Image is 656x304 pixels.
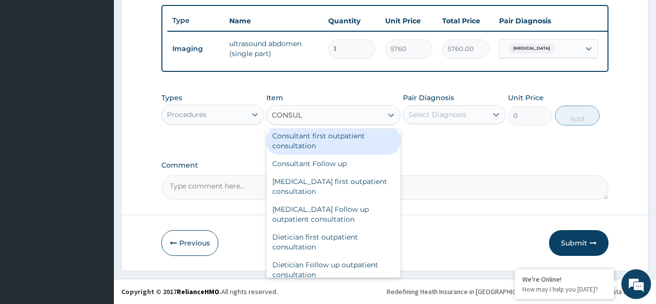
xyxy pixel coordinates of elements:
label: Unit Price [508,93,544,103]
label: Types [161,94,182,102]
div: [MEDICAL_DATA] first outpatient consultation [266,173,401,200]
img: d_794563401_company_1708531726252_794563401 [18,50,40,74]
footer: All rights reserved. [114,279,656,304]
th: Unit Price [380,11,437,31]
div: Dietician first outpatient consultation [266,228,401,256]
div: Minimize live chat window [162,5,186,29]
th: Type [167,11,224,30]
span: [MEDICAL_DATA] [508,44,555,54]
div: Consultant Follow up [266,155,401,173]
div: We're Online! [522,275,606,284]
div: [MEDICAL_DATA] Follow up outpatient consultation [266,200,401,228]
th: Quantity [323,11,380,31]
p: How may I help you today? [522,285,606,294]
label: Item [266,93,283,103]
span: We're online! [57,90,137,190]
div: Consultant first outpatient consultation [266,127,401,155]
a: RelianceHMO [177,287,219,296]
th: Actions [603,11,653,31]
strong: Copyright © 2017 . [121,287,221,296]
div: Chat with us now [51,56,166,68]
div: Redefining Heath Insurance in [GEOGRAPHIC_DATA] using Telemedicine and Data Science! [387,287,649,297]
td: ultrasound abdomen (single part) [224,34,323,63]
button: Previous [161,230,218,256]
th: Name [224,11,323,31]
label: Comment [161,161,609,170]
button: Add [555,106,600,125]
div: Procedures [167,110,206,120]
button: Submit [549,230,608,256]
label: Pair Diagnosis [403,93,454,103]
th: Total Price [437,11,494,31]
td: Imaging [167,40,224,58]
div: Dietician Follow up outpatient consultation [266,256,401,284]
textarea: Type your message and hit 'Enter' [5,200,189,235]
div: Select Diagnosis [408,110,466,120]
th: Pair Diagnosis [494,11,603,31]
